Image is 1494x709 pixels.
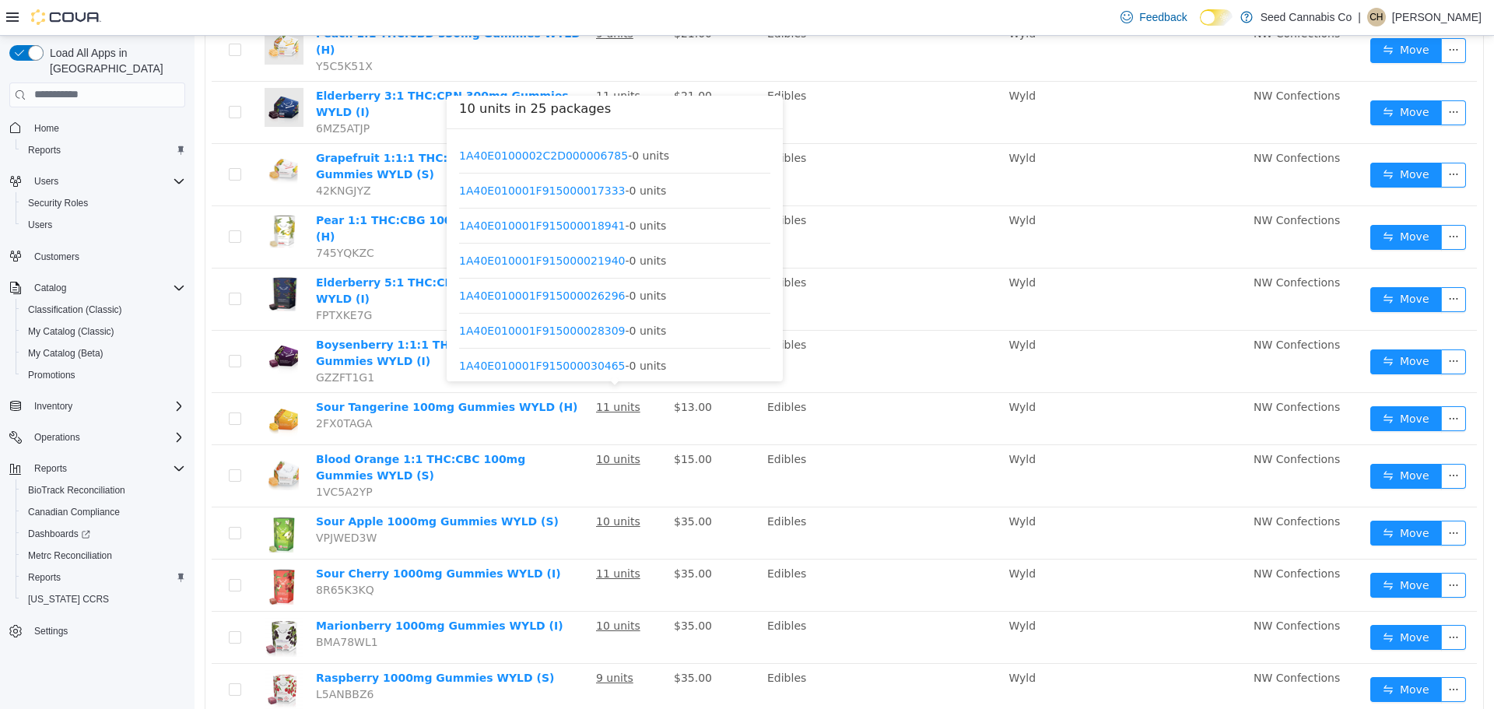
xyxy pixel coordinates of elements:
span: 2FX0TAGA [121,381,178,394]
td: Edibles [566,295,808,357]
span: 745YQKZC [121,211,180,223]
div: Courtney Huggins [1367,8,1386,26]
button: icon: swapMove [1176,314,1247,339]
a: 1A40E010001F915000030465 [265,323,431,335]
a: Grapefruit 1:1:1 THC:CBG:CBC 100mg Gummies WYLD (S) [121,116,352,145]
span: Catalog [34,282,66,294]
span: BioTrack Reconciliation [28,484,125,497]
span: Wyld [814,303,841,315]
button: icon: ellipsis [1247,127,1271,152]
span: NW Confections [1059,636,1145,648]
span: NW Confections [1059,303,1145,315]
button: Catalog [28,279,72,297]
span: $35.00 [479,584,517,596]
span: Reports [28,144,61,156]
span: [US_STATE] CCRS [28,593,109,605]
u: 10 units [402,417,446,430]
span: Load All Apps in [GEOGRAPHIC_DATA] [44,45,185,76]
span: Wyld [814,240,841,253]
a: Security Roles [22,194,94,212]
button: icon: ellipsis [1247,314,1271,339]
a: Dashboards [16,523,191,545]
span: $15.00 [479,417,517,430]
td: Edibles [566,108,808,170]
a: My Catalog (Beta) [22,344,110,363]
span: L5ANBBZ6 [121,652,179,665]
button: Reports [16,567,191,588]
span: Wyld [814,365,841,377]
span: Wyld [814,532,841,544]
span: 42KNGJYZ [121,149,177,161]
img: Marionberry 1000mg Gummies WYLD (I) hero shot [70,582,109,621]
td: Edibles [566,233,808,295]
span: Wyld [814,479,841,492]
span: - 0 units [265,321,472,338]
nav: Complex example [9,111,185,683]
a: Dashboards [22,525,96,543]
u: 9 units [402,636,439,648]
button: Operations [3,426,191,448]
span: My Catalog (Classic) [22,322,185,341]
a: Pear 1:1 THC:CBG 1000mg Gummies WYLD (H) [121,178,384,207]
button: Inventory [3,395,191,417]
button: icon: ellipsis [1247,428,1271,453]
button: Reports [3,458,191,479]
button: Reports [16,139,191,161]
span: Wyld [814,54,841,66]
button: icon: ellipsis [1247,370,1271,395]
span: Reports [34,462,67,475]
span: Dashboards [28,528,90,540]
button: icon: ellipsis [1247,537,1271,562]
span: Inventory [34,400,72,412]
td: Edibles [566,170,808,233]
td: Edibles [566,472,808,524]
a: Users [22,216,58,234]
span: Settings [28,621,185,641]
button: icon: swapMove [1176,589,1247,614]
button: icon: swapMove [1176,65,1247,90]
span: Washington CCRS [22,590,185,609]
button: Promotions [16,364,191,386]
span: Dashboards [22,525,185,543]
td: Edibles [566,524,808,576]
img: Raspberry 1000mg Gummies WYLD (S) hero shot [70,634,109,673]
img: Blood Orange 1:1 THC:CBC 100mg Gummies WYLD (S) hero shot [70,416,109,455]
a: Settings [28,622,74,641]
span: $13.00 [479,365,517,377]
span: CH [1369,8,1383,26]
a: Sour Apple 1000mg Gummies WYLD (S) [121,479,364,492]
span: Operations [34,431,80,444]
span: Canadian Compliance [28,506,120,518]
a: 1A40E010001F915000028309 [265,288,431,300]
p: Seed Cannabis Co [1261,8,1352,26]
a: Customers [28,247,86,266]
span: Wyld [814,636,841,648]
a: Home [28,119,65,138]
a: Canadian Compliance [22,503,126,521]
button: Users [3,170,191,192]
button: icon: swapMove [1176,189,1247,214]
span: Inventory [28,397,185,416]
span: Classification (Classic) [28,304,122,316]
a: 1A40E0100002C2D000006785 [265,113,433,125]
span: - 0 units [265,286,472,303]
p: [PERSON_NAME] [1392,8,1482,26]
button: Catalog [3,277,191,299]
span: Promotions [22,366,185,384]
a: 1A40E010001F915000021940 [265,218,431,230]
span: VPJWED3W [121,496,182,508]
span: - 0 units [265,216,472,233]
button: icon: ellipsis [1247,485,1271,510]
span: - 0 units [265,181,472,198]
button: icon: swapMove [1176,485,1247,510]
span: Reports [28,571,61,584]
span: Wyld [814,116,841,128]
button: My Catalog (Classic) [16,321,191,342]
span: Reports [22,141,185,160]
span: Reports [22,568,185,587]
span: 6MZ5ATJP [121,86,175,99]
span: Promotions [28,369,75,381]
span: NW Confections [1059,116,1145,128]
span: Users [28,172,185,191]
a: My Catalog (Classic) [22,322,121,341]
